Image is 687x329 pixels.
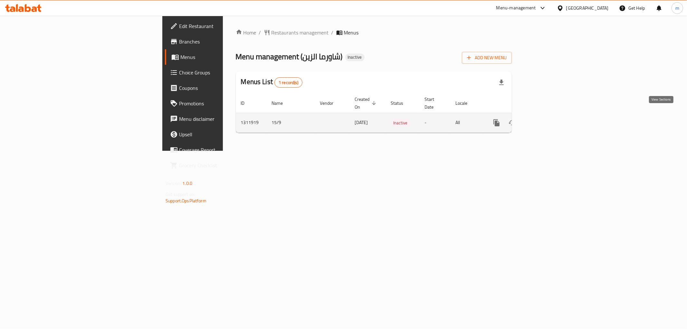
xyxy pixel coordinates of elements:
[182,179,192,188] span: 1.0.0
[425,95,443,111] span: Start Date
[179,146,272,154] span: Coverage Report
[494,75,509,90] div: Export file
[456,99,476,107] span: Locale
[566,5,609,12] div: [GEOGRAPHIC_DATA]
[179,131,272,138] span: Upsell
[320,99,342,107] span: Vendor
[180,53,272,61] span: Menus
[451,113,484,132] td: All
[179,22,272,30] span: Edit Restaurant
[166,179,181,188] span: Version:
[241,99,253,107] span: ID
[179,100,272,107] span: Promotions
[165,142,277,158] a: Coverage Report
[489,115,504,131] button: more
[236,29,512,36] nav: breadcrumb
[179,115,272,123] span: Menu disclaimer
[165,49,277,65] a: Menus
[166,190,195,198] span: Get support on:
[241,77,302,88] h2: Menus List
[165,96,277,111] a: Promotions
[355,118,368,127] span: [DATE]
[345,54,365,60] span: Inactive
[165,18,277,34] a: Edit Restaurant
[391,119,410,127] span: Inactive
[420,113,451,132] td: -
[236,49,343,64] span: Menu management ( شاورما الزين )
[179,84,272,92] span: Coupons
[272,29,329,36] span: Restaurants management
[165,127,277,142] a: Upsell
[345,53,365,61] div: Inactive
[275,80,302,86] span: 1 record(s)
[165,80,277,96] a: Coupons
[236,93,556,133] table: enhanced table
[165,34,277,49] a: Branches
[467,54,507,62] span: Add New Menu
[165,111,277,127] a: Menu disclaimer
[391,99,412,107] span: Status
[179,38,272,45] span: Branches
[267,113,315,132] td: 15/9
[675,5,679,12] span: m
[179,161,272,169] span: Grocery Checklist
[484,93,556,113] th: Actions
[274,77,302,88] div: Total records count
[462,52,512,64] button: Add New Menu
[165,158,277,173] a: Grocery Checklist
[355,95,378,111] span: Created On
[166,197,206,205] a: Support.OpsPlatform
[496,4,536,12] div: Menu-management
[344,29,359,36] span: Menus
[165,65,277,80] a: Choice Groups
[179,69,272,76] span: Choice Groups
[264,29,329,36] a: Restaurants management
[272,99,291,107] span: Name
[331,29,334,36] li: /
